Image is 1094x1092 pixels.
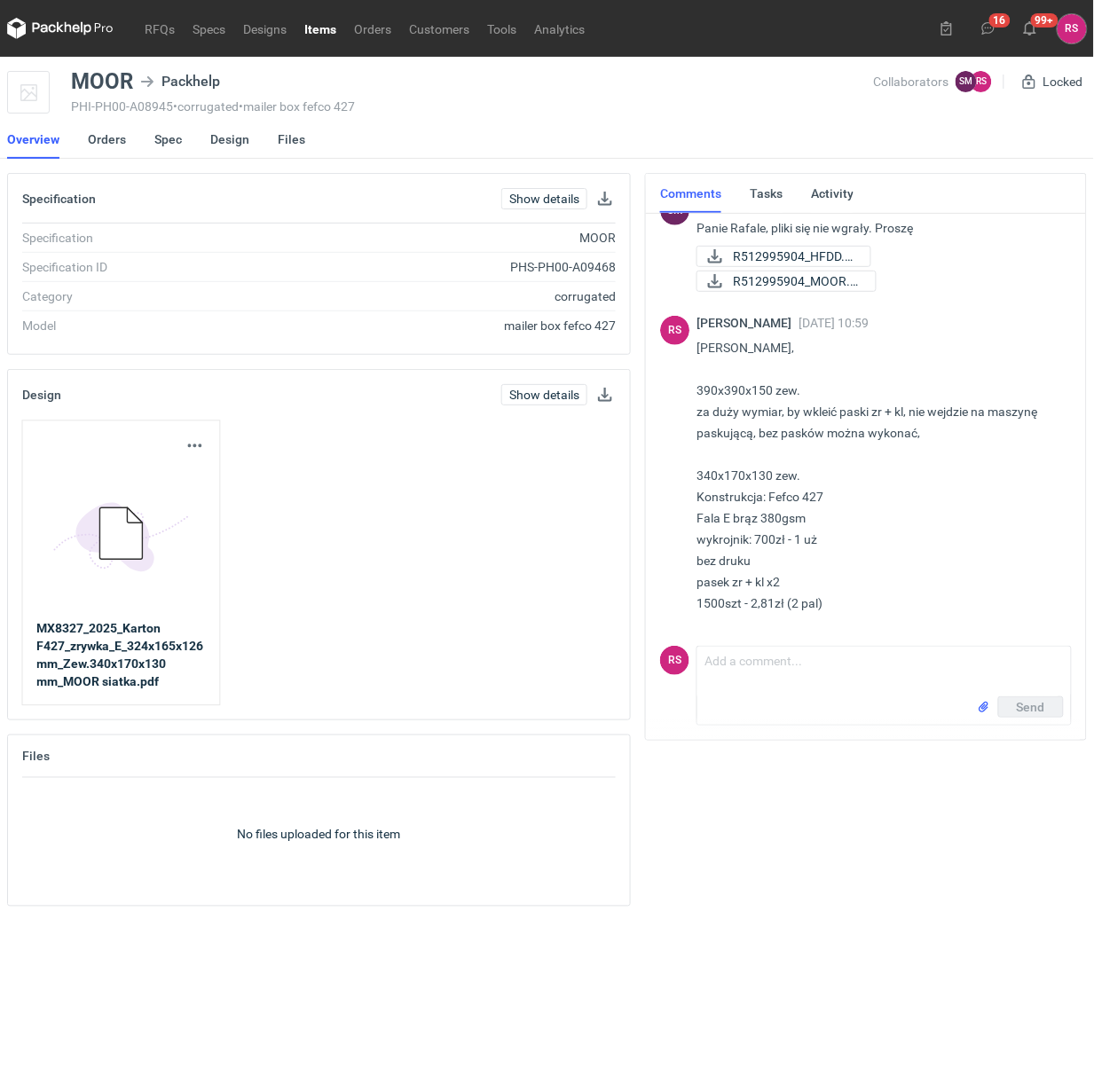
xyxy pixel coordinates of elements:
[501,188,587,209] a: Show details
[501,384,587,405] a: Show details
[22,192,96,206] h2: Specification
[345,18,400,39] a: Orders
[22,258,260,276] div: Specification ID
[811,174,854,213] a: Activity
[956,71,977,92] figcaption: SM
[733,247,856,266] span: R512995904_HFDD.pdf
[260,317,617,334] div: mailer box fefco 427
[278,120,305,159] a: Files
[697,271,877,292] a: R512995904_MOOR.pdf
[660,646,689,675] figcaption: RS
[697,271,874,292] div: R512995904_MOOR.pdf
[873,75,948,89] span: Collaborators
[140,71,220,92] div: Packhelp
[1019,71,1087,92] div: Locked
[1058,14,1087,43] div: Rafał Stani
[697,217,1058,239] p: Panie Rafale, pliki się nie wgrały. Proszę
[154,120,182,159] a: Spec
[22,229,260,247] div: Specification
[594,384,616,405] button: Download design
[173,99,239,114] span: • corrugated
[210,120,249,159] a: Design
[660,316,689,345] div: Rafał Stani
[71,99,873,114] div: PHI-PH00-A08945
[660,646,689,675] div: Rafał Stani
[7,18,114,39] svg: Packhelp Pro
[239,99,355,114] span: • mailer box fefco 427
[1017,701,1045,713] span: Send
[88,120,126,159] a: Orders
[1016,14,1044,43] button: 99+
[234,18,295,39] a: Designs
[998,696,1064,718] button: Send
[660,174,721,213] a: Comments
[185,436,206,457] button: Actions
[733,271,862,291] span: R512995904_MOOR.pdf
[974,14,1003,43] button: 16
[478,18,525,39] a: Tools
[400,18,478,39] a: Customers
[660,316,689,345] figcaption: RS
[697,337,1058,614] p: [PERSON_NAME], 390x390x150 zew. za duży wymiar, by wkleić paski zr + kl, nie wejdzie na maszynę p...
[136,18,184,39] a: RFQs
[71,71,133,92] div: MOOR
[697,246,871,267] a: R512995904_HFDD.pdf
[7,120,59,159] a: Overview
[184,18,234,39] a: Specs
[1058,14,1087,43] button: RS
[260,229,617,247] div: MOOR
[799,316,869,330] span: [DATE] 10:59
[22,287,260,305] div: Category
[22,317,260,334] div: Model
[260,287,617,305] div: corrugated
[260,258,617,276] div: PHS-PH00-A09468
[525,18,594,39] a: Analytics
[22,388,61,402] h2: Design
[37,622,204,689] strong: MX8327_2025_Karton F427_zrywka_E_324x165x126 mm_Zew.340x170x130 mm_MOOR siatka.pdf
[750,174,783,213] a: Tasks
[37,620,206,691] a: MX8327_2025_Karton F427_zrywka_E_324x165x126 mm_Zew.340x170x130 mm_MOOR siatka.pdf
[971,71,992,92] figcaption: RS
[697,316,799,330] span: [PERSON_NAME]
[22,750,50,764] h2: Files
[238,826,401,844] p: No files uploaded for this item
[594,188,616,209] button: Download specification
[295,18,345,39] a: Items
